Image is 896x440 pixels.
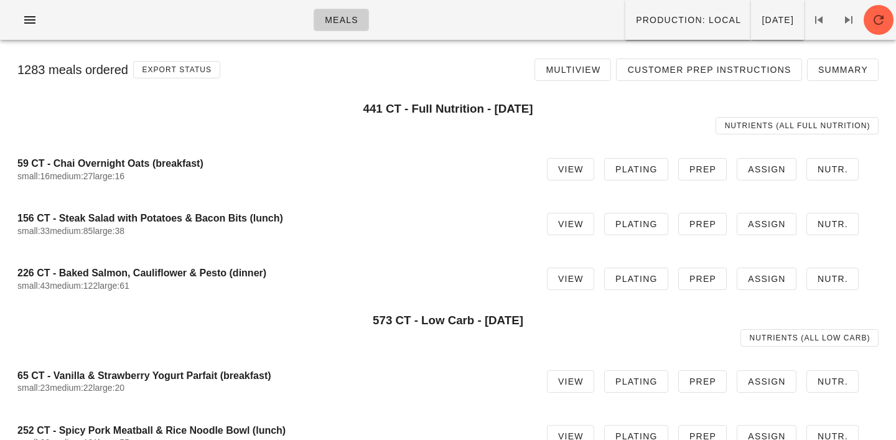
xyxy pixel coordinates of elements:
a: Prep [678,268,727,290]
span: Nutr. [817,219,848,229]
span: Nutr. [817,377,848,386]
a: Meals [314,9,369,31]
a: View [547,213,594,235]
a: View [547,268,594,290]
a: Plating [604,213,668,235]
a: Nutr. [806,158,859,180]
span: small:43 [17,281,50,291]
span: Plating [615,219,658,229]
span: large:20 [93,383,124,393]
a: Prep [678,370,727,393]
a: Customer Prep Instructions [616,59,801,81]
h3: 441 CT - Full Nutrition - [DATE] [17,102,879,116]
span: Customer Prep Instructions [627,65,791,75]
span: Nutrients (all Full Nutrition) [724,121,870,130]
span: Nutr. [817,164,848,174]
span: small:23 [17,383,50,393]
h4: 252 CT - Spicy Pork Meatball & Rice Noodle Bowl (lunch) [17,424,527,436]
a: View [547,158,594,180]
span: View [558,377,584,386]
h4: 156 CT - Steak Salad with Potatoes & Bacon Bits (lunch) [17,212,527,224]
span: View [558,164,584,174]
span: View [558,219,584,229]
span: medium:22 [50,383,93,393]
span: medium:85 [50,226,93,236]
button: Export Status [133,61,220,78]
a: View [547,370,594,393]
span: Plating [615,164,658,174]
span: large:61 [98,281,129,291]
span: Plating [615,274,658,284]
a: Nutr. [806,268,859,290]
a: Multiview [534,59,611,81]
a: Prep [678,158,727,180]
a: Summary [807,59,879,81]
a: Nutr. [806,213,859,235]
span: [DATE] [761,15,794,25]
span: large:38 [93,226,124,236]
a: Plating [604,268,668,290]
a: Nutrients (all Full Nutrition) [716,117,879,134]
span: Multiview [545,65,600,75]
span: Prep [689,274,716,284]
h4: 59 CT - Chai Overnight Oats (breakfast) [17,157,527,169]
span: Prep [689,219,716,229]
a: Assign [737,268,796,290]
a: Nutrients (all Low Carb) [740,329,879,347]
a: Prep [678,213,727,235]
span: Plating [615,377,658,386]
a: Assign [737,213,796,235]
span: Nutr. [817,274,848,284]
h4: 65 CT - Vanilla & Strawberry Yogurt Parfait (breakfast) [17,370,527,381]
span: Assign [747,377,786,386]
a: Assign [737,370,796,393]
a: Nutr. [806,370,859,393]
span: medium:27 [50,171,93,181]
span: Nutrients (all Low Carb) [749,334,870,342]
a: Plating [604,158,668,180]
span: small:16 [17,171,50,181]
span: Summary [818,65,868,75]
h3: 573 CT - Low Carb - [DATE] [17,314,879,327]
span: Assign [747,164,786,174]
span: Meals [324,15,358,25]
span: large:16 [93,171,124,181]
span: Prep [689,164,716,174]
span: small:33 [17,226,50,236]
span: Assign [747,274,786,284]
a: Plating [604,370,668,393]
span: View [558,274,584,284]
a: Assign [737,158,796,180]
h4: 226 CT - Baked Salmon, Cauliflower & Pesto (dinner) [17,267,527,279]
span: Production: local [635,15,741,25]
span: 1283 meals ordered [17,63,128,77]
span: medium:122 [50,281,98,291]
span: Assign [747,219,786,229]
span: Export Status [141,65,212,74]
span: Prep [689,377,716,386]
